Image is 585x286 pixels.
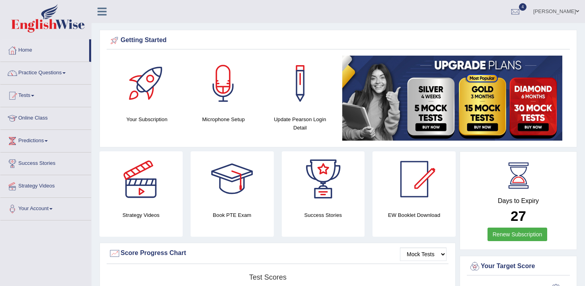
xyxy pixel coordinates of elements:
[249,273,287,281] tspan: Test scores
[109,35,568,46] div: Getting Started
[109,247,447,259] div: Score Progress Chart
[0,198,91,218] a: Your Account
[0,85,91,104] a: Tests
[469,261,568,272] div: Your Target Score
[0,62,91,82] a: Practice Questions
[469,197,568,205] h4: Days to Expiry
[0,39,89,59] a: Home
[0,153,91,172] a: Success Stories
[342,56,562,141] img: small5.jpg
[266,115,334,132] h4: Update Pearson Login Detail
[99,211,183,219] h4: Strategy Videos
[189,115,257,124] h4: Microphone Setup
[113,115,181,124] h4: Your Subscription
[0,175,91,195] a: Strategy Videos
[0,107,91,127] a: Online Class
[487,228,548,241] a: Renew Subscription
[282,211,365,219] h4: Success Stories
[0,130,91,150] a: Predictions
[519,3,527,11] span: 4
[191,211,274,219] h4: Book PTE Exam
[511,208,526,224] b: 27
[372,211,456,219] h4: EW Booklet Download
